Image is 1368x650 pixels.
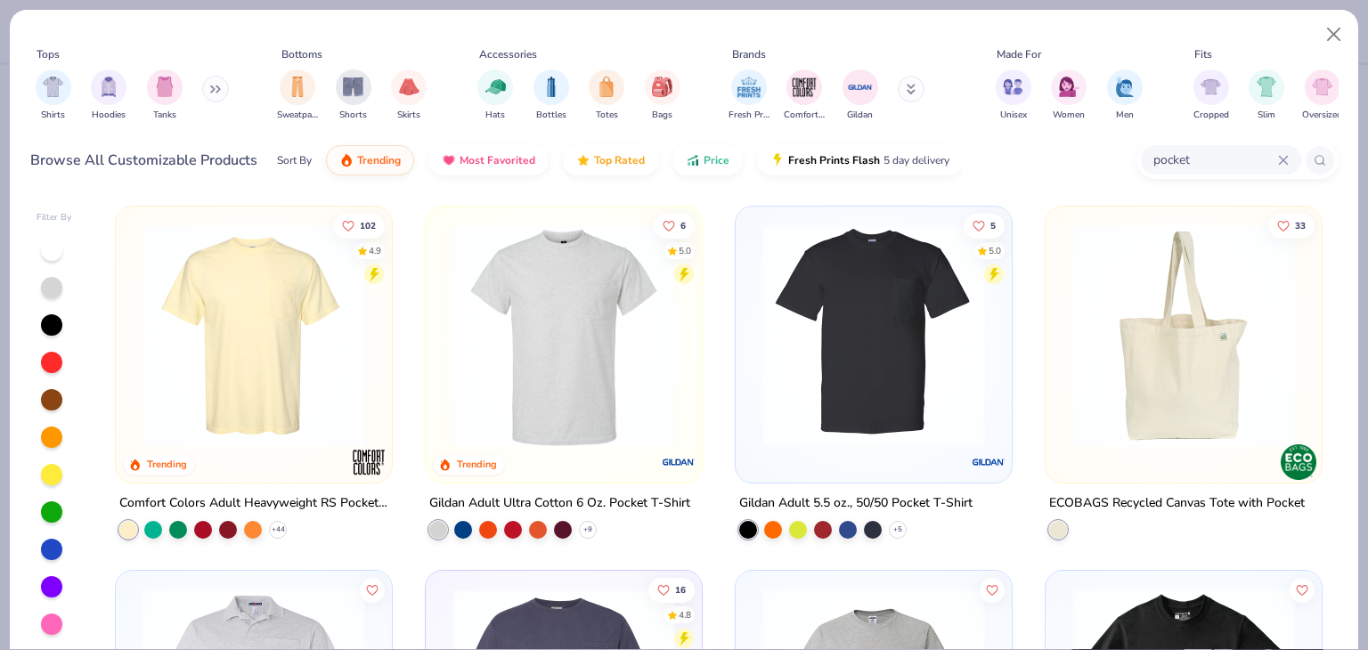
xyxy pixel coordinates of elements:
[370,244,382,257] div: 4.9
[784,69,825,122] button: filter button
[1312,77,1332,97] img: Oversized Image
[1115,77,1135,97] img: Men Image
[361,221,377,230] span: 102
[277,69,318,122] div: filter for Sweatpants
[37,211,72,224] div: Filter By
[990,221,996,230] span: 5
[757,145,963,175] button: Fresh Prints Flash5 day delivery
[326,145,414,175] button: Trending
[583,524,592,535] span: + 9
[996,69,1031,122] button: filter button
[119,492,388,515] div: Comfort Colors Adult Heavyweight RS Pocket T-Shirt
[477,69,513,122] button: filter button
[729,109,769,122] span: Fresh Prints
[536,109,566,122] span: Bottles
[99,77,118,97] img: Hoodies Image
[391,69,427,122] button: filter button
[1194,46,1212,62] div: Fits
[272,524,285,535] span: + 44
[277,152,312,168] div: Sort By
[679,244,691,257] div: 5.0
[444,224,684,447] img: 2768f77b-3536-41c3-9bcb-e17f4bd5ff68
[361,577,386,602] button: Like
[654,213,695,238] button: Like
[155,77,175,97] img: Tanks Image
[153,109,176,122] span: Tanks
[770,153,785,167] img: flash.gif
[791,74,818,101] img: Comfort Colors Image
[964,213,1005,238] button: Like
[1000,109,1027,122] span: Unisex
[1193,109,1229,122] span: Cropped
[1249,69,1284,122] div: filter for Slim
[672,145,743,175] button: Price
[675,585,686,594] span: 16
[1116,109,1134,122] span: Men
[1257,77,1276,97] img: Slim Image
[339,153,354,167] img: trending.gif
[1302,109,1342,122] span: Oversized
[36,69,71,122] button: filter button
[847,74,874,101] img: Gildan Image
[541,77,561,97] img: Bottles Image
[594,153,645,167] span: Top Rated
[1201,77,1221,97] img: Cropped Image
[1051,69,1087,122] button: filter button
[1258,109,1275,122] span: Slim
[704,153,729,167] span: Price
[479,46,537,62] div: Accessories
[391,69,427,122] div: filter for Skirts
[1193,69,1229,122] button: filter button
[563,145,658,175] button: Top Rated
[43,77,63,97] img: Shirts Image
[680,221,686,230] span: 6
[1317,18,1351,52] button: Close
[91,69,126,122] div: filter for Hoodies
[645,69,680,122] div: filter for Bags
[679,608,691,622] div: 4.8
[1063,224,1304,447] img: 40805af4-eef5-4b2e-b323-f368ee3eb3bc
[334,213,386,238] button: Like
[753,224,994,447] img: f5eec0e1-d4f5-4763-8e76-d25e830d2ec3
[277,69,318,122] button: filter button
[1003,77,1023,97] img: Unisex Image
[589,69,624,122] div: filter for Totes
[477,69,513,122] div: filter for Hats
[428,145,549,175] button: Most Favorited
[893,524,902,535] span: + 5
[648,577,695,602] button: Like
[277,109,318,122] span: Sweatpants
[729,69,769,122] div: filter for Fresh Prints
[533,69,569,122] div: filter for Bottles
[576,153,590,167] img: TopRated.gif
[1249,69,1284,122] button: filter button
[399,77,419,97] img: Skirts Image
[1059,77,1079,97] img: Women Image
[980,577,1005,602] button: Like
[134,224,374,447] img: 284e3bdb-833f-4f21-a3b0-720291adcbd9
[739,492,973,515] div: Gildan Adult 5.5 oz., 50/50 Pocket T-Shirt
[442,153,456,167] img: most_fav.gif
[597,77,616,97] img: Totes Image
[1051,69,1087,122] div: filter for Women
[36,69,71,122] div: filter for Shirts
[997,46,1041,62] div: Made For
[91,69,126,122] button: filter button
[971,444,1006,480] img: Gildan logo
[288,77,307,97] img: Sweatpants Image
[351,444,387,480] img: Comfort Colors logo
[281,46,322,62] div: Bottoms
[661,444,696,480] img: Gildan logo
[989,244,1001,257] div: 5.0
[343,77,363,97] img: Shorts Image
[460,153,535,167] span: Most Favorited
[92,109,126,122] span: Hoodies
[30,150,257,171] div: Browse All Customizable Products
[843,69,878,122] div: filter for Gildan
[533,69,569,122] button: filter button
[357,153,401,167] span: Trending
[589,69,624,122] button: filter button
[37,46,60,62] div: Tops
[736,74,762,101] img: Fresh Prints Image
[847,109,873,122] span: Gildan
